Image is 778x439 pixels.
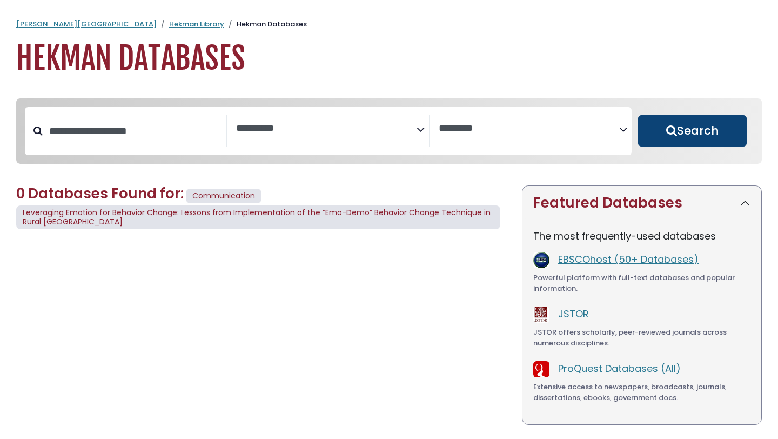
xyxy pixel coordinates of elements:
[533,229,750,243] p: The most frequently-used databases
[16,41,762,77] h1: Hekman Databases
[16,19,762,30] nav: breadcrumb
[16,184,184,203] span: 0 Databases Found for:
[16,19,157,29] a: [PERSON_NAME][GEOGRAPHIC_DATA]
[533,327,750,348] div: JSTOR offers scholarly, peer-reviewed journals across numerous disciplines.
[169,19,224,29] a: Hekman Library
[16,98,762,164] nav: Search filters
[558,307,589,321] a: JSTOR
[533,382,750,403] div: Extensive access to newspapers, broadcasts, journals, dissertations, ebooks, government docs.
[236,123,417,135] textarea: Search
[558,252,699,266] a: EBSCOhost (50+ Databases)
[186,189,261,203] span: Communication
[23,207,491,227] span: Leveraging Emotion for Behavior Change: Lessons from Implementation of the “Emo-Demo” Behavior Ch...
[533,272,750,294] div: Powerful platform with full-text databases and popular information.
[522,186,761,220] button: Featured Databases
[558,362,681,375] a: ProQuest Databases (All)
[439,123,619,135] textarea: Search
[224,19,307,30] li: Hekman Databases
[638,115,747,147] button: Submit for Search Results
[43,120,226,142] input: Search database by title or keyword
